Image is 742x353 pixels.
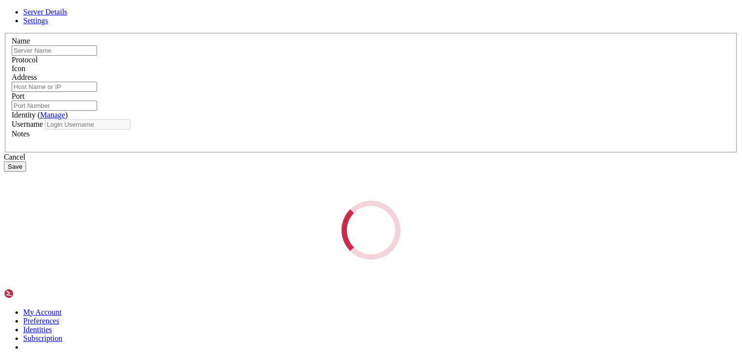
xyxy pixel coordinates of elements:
[26,300,30,309] div: (5, 34)
[4,178,616,187] x-row: EncodeManager: 0 B (1:-nan ratio)
[4,117,616,126] x-row: [DATE]
[12,92,25,100] label: Port
[4,152,616,161] x-row: Connections: closed: [TECHNICAL_ID]::60990 (Authentication failure)
[4,169,616,178] x-row: EncodeManager: Total: 0 rects, 0 pixels
[23,8,67,16] a: Server Details
[4,161,616,169] x-row: EncodeManager: Framebuffer updates: 0
[4,56,616,65] x-row: Connections: closed: [TECHNICAL_ID]::58806 (Authentication failure)
[4,282,616,291] x-row: ComparingUpdateTracker: 0 pixels in / 0 pixels out
[4,195,616,204] x-row: ComparingUpdateTracker: (1:-nan ratio)
[23,325,52,334] a: Identities
[12,101,97,111] input: Port Number
[4,82,616,91] x-row: EncodeManager: 0 B (1:-nan ratio)
[4,289,59,298] img: Shellngn
[4,230,616,239] x-row: SConnection: Client needs protocol version 3.3
[4,213,616,221] x-row: [DATE]
[12,56,38,64] label: Protocol
[4,274,616,282] x-row: EncodeManager: 0 B (1:-nan ratio)
[12,64,25,73] label: Icon
[40,111,65,119] a: Manage
[12,130,29,138] label: Notes
[4,30,616,39] x-row: Connections: accepted: [TECHNICAL_ID]::58806
[23,16,48,25] a: Settings
[4,248,616,256] x-row: Connections: closed: [TECHNICAL_ID]::52004 (Authentication failure)
[12,111,68,119] label: Identity
[4,100,616,108] x-row: ComparingUpdateTracker: (1:-nan ratio)
[4,65,616,74] x-row: EncodeManager: Framebuffer updates: 0
[4,74,616,82] x-row: EncodeManager: Total: 0 rects, 0 pixels
[23,308,62,316] a: My Account
[4,265,616,274] x-row: EncodeManager: Total: 0 rects, 0 pixels
[4,39,616,47] x-row: SConnection: Client needs protocol version 3.3
[4,4,616,13] x-row: SSH_AUTH_SOCK=/run/user/1000/keyring/ssh
[4,221,616,230] x-row: Connections: accepted: [TECHNICAL_ID]::52004
[4,126,616,134] x-row: Connections: accepted: [TECHNICAL_ID]::60990
[23,317,59,325] a: Preferences
[4,153,738,162] div: Cancel
[12,120,43,128] label: Username
[23,334,62,342] a: Subscription
[4,91,616,100] x-row: ComparingUpdateTracker: 0 pixels in / 0 pixels out
[45,119,130,130] input: Login Username
[4,21,616,30] x-row: [DATE]
[38,111,68,119] span: ( )
[12,45,97,56] input: Server Name
[12,73,37,81] label: Address
[4,143,616,152] x-row: SConnection: AuthFailureException: Authentication failure
[4,187,616,195] x-row: ComparingUpdateTracker: 0 pixels in / 0 pixels out
[4,239,616,248] x-row: SConnection: AuthFailureException: Authentication failure
[12,37,30,45] label: Name
[12,82,97,92] input: Host Name or IP
[4,291,616,300] x-row: ComparingUpdateTracker: (1:-nan ratio)
[4,47,616,56] x-row: SConnection: AuthFailureException: Authentication failure
[4,134,616,143] x-row: SConnection: Client needs protocol version 3.3
[4,256,616,265] x-row: EncodeManager: Framebuffer updates: 0
[339,198,403,262] div: Loading...
[4,162,26,172] button: Save
[4,300,26,309] span: (END)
